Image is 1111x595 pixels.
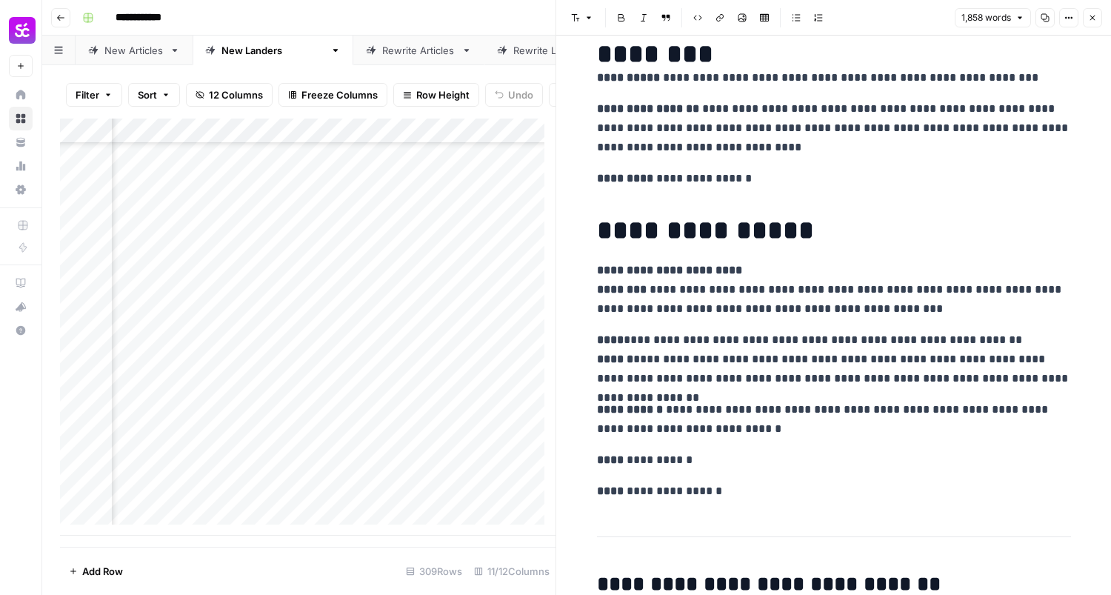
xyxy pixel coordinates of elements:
span: Filter [76,87,99,102]
span: 12 Columns [209,87,263,102]
button: Workspace: Smartcat [9,12,33,49]
span: Undo [508,87,533,102]
button: 1,858 words [955,8,1031,27]
button: Help + Support [9,319,33,342]
div: 11/12 Columns [468,559,555,583]
button: Sort [128,83,180,107]
button: Row Height [393,83,479,107]
div: 309 Rows [400,559,468,583]
a: New Articles [76,36,193,65]
span: Sort [138,87,157,102]
div: What's new? [10,296,32,318]
button: What's new? [9,295,33,319]
a: Settings [9,178,33,202]
a: Home [9,83,33,107]
button: 12 Columns [186,83,273,107]
button: Freeze Columns [278,83,387,107]
a: Rewrite Articles [353,36,484,65]
div: Rewrite Articles [382,43,456,58]
div: New Articles [104,43,164,58]
div: New [PERSON_NAME] [221,43,324,58]
a: Usage [9,154,33,178]
span: Row Height [416,87,470,102]
button: Add Row [60,559,132,583]
span: Freeze Columns [301,87,378,102]
a: New [PERSON_NAME] [193,36,353,65]
a: Your Data [9,130,33,154]
button: Undo [485,83,543,107]
div: Rewrite [PERSON_NAME] [513,43,630,58]
a: AirOps Academy [9,271,33,295]
a: Rewrite [PERSON_NAME] [484,36,659,65]
span: Add Row [82,564,123,579]
span: 1,858 words [961,11,1011,24]
a: Browse [9,107,33,130]
img: Smartcat Logo [9,17,36,44]
button: Filter [66,83,122,107]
